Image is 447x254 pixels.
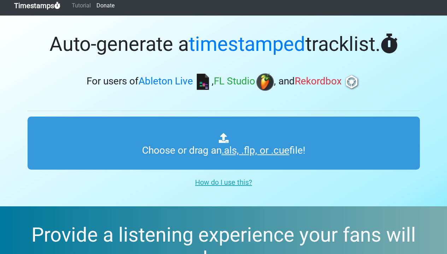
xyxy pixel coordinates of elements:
h3: For users of , , and [28,73,420,91]
span: Rekordbox [295,76,342,87]
span: FL Studio [214,76,255,87]
span: timestamped [189,33,305,56]
img: ableton.png [194,73,212,91]
img: fl.png [256,73,274,91]
u: How do I use this? [195,178,252,187]
img: rb.png [343,73,360,91]
span: Ableton Live [139,76,193,87]
h1: Auto-generate a tracklist. [28,33,420,56]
